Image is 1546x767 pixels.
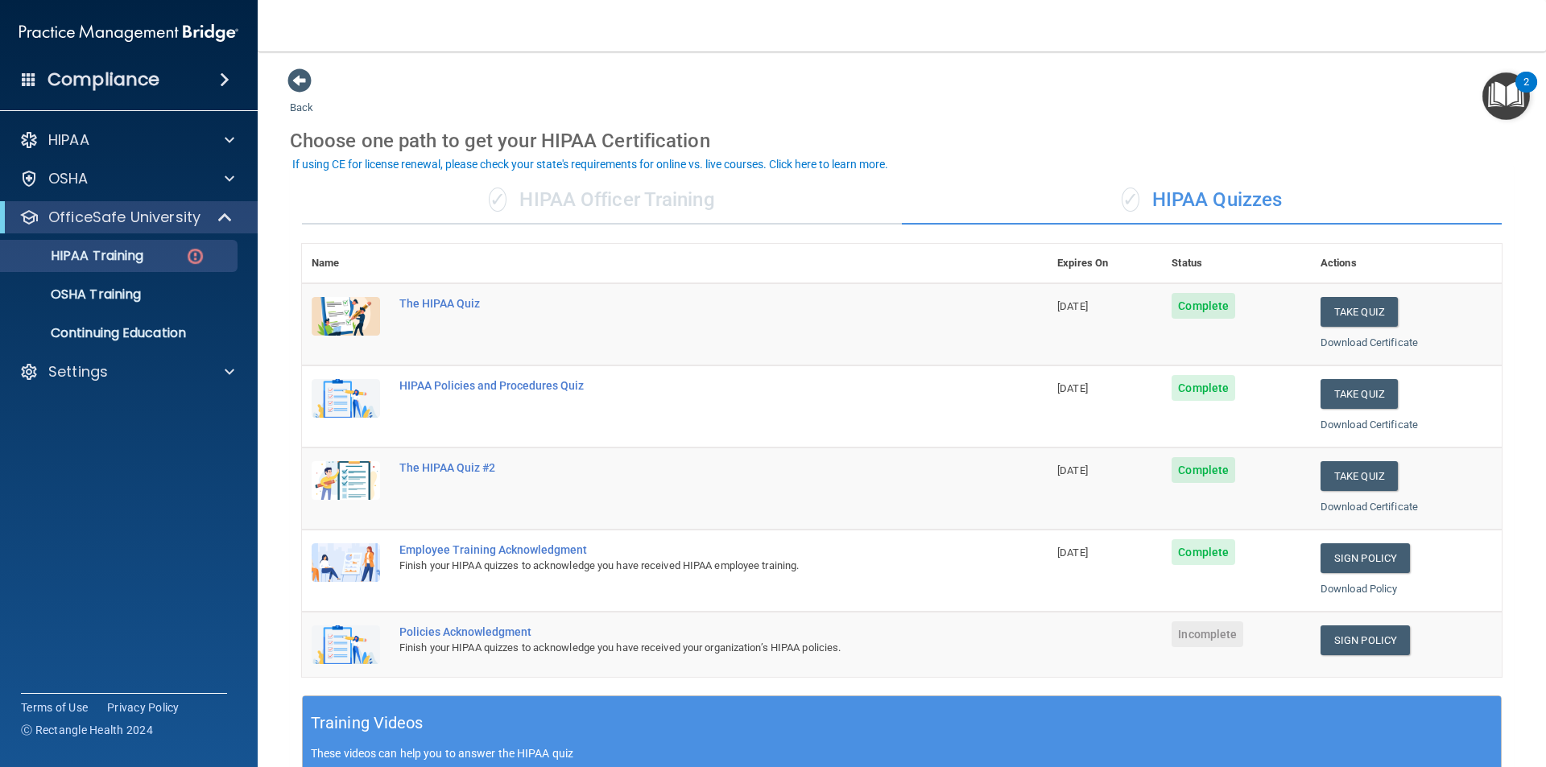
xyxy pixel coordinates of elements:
[48,130,89,150] p: HIPAA
[19,169,234,188] a: OSHA
[1321,419,1418,431] a: Download Certificate
[399,461,967,474] div: The HIPAA Quiz #2
[1172,293,1235,319] span: Complete
[399,638,967,658] div: Finish your HIPAA quizzes to acknowledge you have received your organization’s HIPAA policies.
[290,156,891,172] button: If using CE for license renewal, please check your state's requirements for online vs. live cours...
[1321,625,1410,655] a: Sign Policy
[1321,583,1398,595] a: Download Policy
[21,722,153,738] span: Ⓒ Rectangle Health 2024
[1057,464,1088,476] span: [DATE]
[1162,244,1311,283] th: Status
[1321,543,1410,573] a: Sign Policy
[19,130,234,150] a: HIPAA
[1172,457,1235,483] span: Complete
[399,556,967,575] div: Finish your HIPAA quizzes to acknowledge you have received HIPAA employee training.
[489,188,506,212] span: ✓
[1311,244,1502,283] th: Actions
[1172,375,1235,401] span: Complete
[399,297,967,310] div: The HIPAA Quiz
[48,68,159,91] h4: Compliance
[10,248,143,264] p: HIPAA Training
[1267,653,1527,717] iframe: Drift Widget Chat Controller
[1172,621,1243,647] span: Incomplete
[48,362,108,381] p: Settings
[48,208,200,227] p: OfficeSafe University
[399,625,967,638] div: Policies Acknowledgment
[1172,539,1235,565] span: Complete
[399,543,967,556] div: Employee Training Acknowledgment
[19,17,238,49] img: PMB logo
[10,325,230,341] p: Continuing Education
[302,176,902,225] div: HIPAA Officer Training
[290,118,1514,164] div: Choose one path to get your HIPAA Certification
[185,246,205,266] img: danger-circle.6113f641.png
[48,169,89,188] p: OSHA
[1321,461,1398,491] button: Take Quiz
[1321,297,1398,327] button: Take Quiz
[1523,82,1529,103] div: 2
[1048,244,1162,283] th: Expires On
[311,747,1493,760] p: These videos can help you to answer the HIPAA quiz
[1122,188,1139,212] span: ✓
[21,699,88,715] a: Terms of Use
[1057,382,1088,394] span: [DATE]
[19,362,234,381] a: Settings
[19,208,234,227] a: OfficeSafe University
[1321,336,1418,348] a: Download Certificate
[1057,300,1088,312] span: [DATE]
[1321,379,1398,409] button: Take Quiz
[1057,546,1088,559] span: [DATE]
[399,379,967,392] div: HIPAA Policies and Procedures Quiz
[1482,72,1530,120] button: Open Resource Center, 2 new notifications
[107,699,180,715] a: Privacy Policy
[902,176,1502,225] div: HIPAA Quizzes
[311,709,424,737] h5: Training Videos
[290,82,313,113] a: Back
[1321,501,1418,513] a: Download Certificate
[302,244,390,283] th: Name
[10,287,141,303] p: OSHA Training
[292,159,888,170] div: If using CE for license renewal, please check your state's requirements for online vs. live cours...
